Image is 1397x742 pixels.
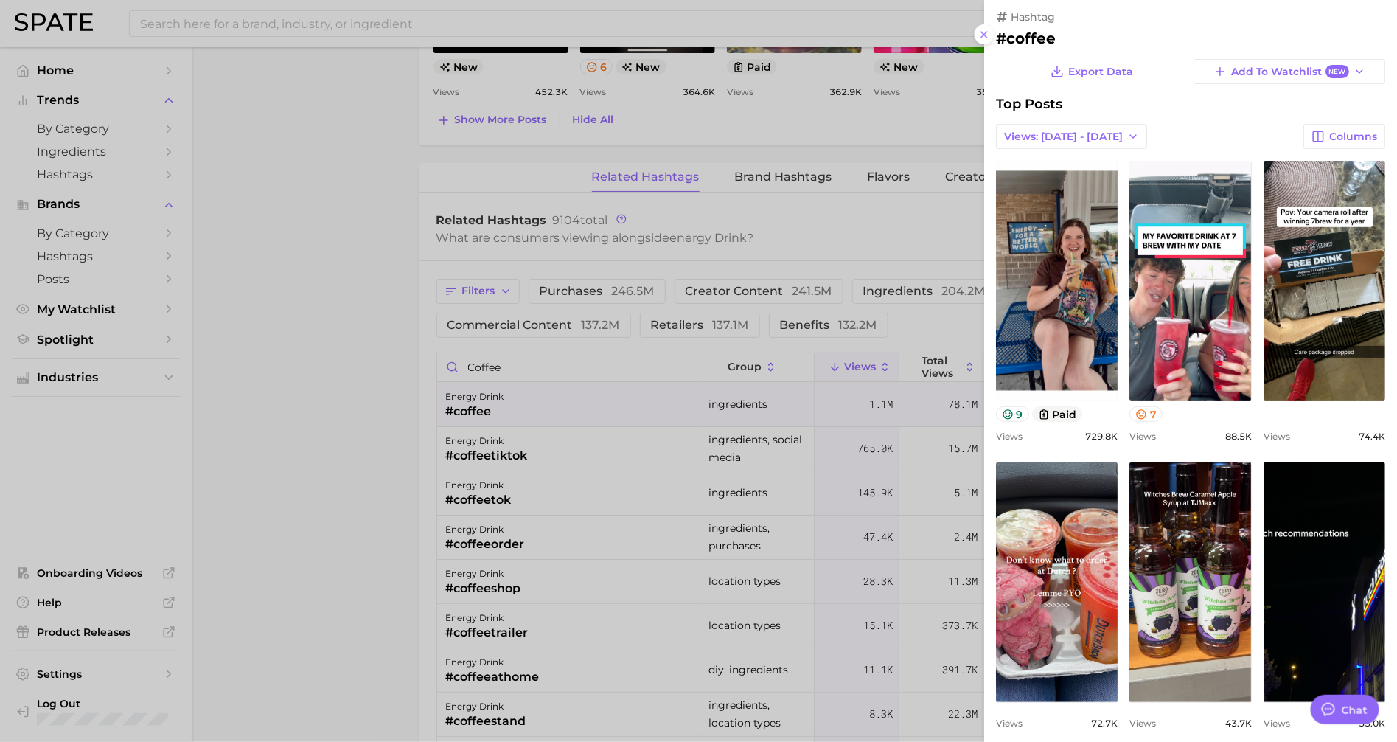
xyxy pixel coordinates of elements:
span: Export Data [1068,66,1133,78]
span: Add to Watchlist [1231,65,1348,79]
button: Views: [DATE] - [DATE] [996,124,1147,149]
span: Views [1129,431,1156,442]
button: 9 [996,406,1029,422]
button: Add to WatchlistNew [1194,59,1385,84]
span: Views [996,718,1023,729]
button: Columns [1303,124,1385,149]
span: 72.7k [1091,718,1118,729]
button: 7 [1129,406,1163,422]
span: Views [1264,718,1290,729]
span: Views [996,431,1023,442]
span: Views [1129,718,1156,729]
span: 729.8k [1085,431,1118,442]
span: hashtag [1011,10,1055,24]
span: Views [1264,431,1290,442]
span: 88.5k [1225,431,1252,442]
button: paid [1032,406,1083,422]
h2: #coffee [996,30,1385,47]
span: New [1325,65,1349,79]
button: Export Data [1047,59,1137,84]
span: Top Posts [996,96,1062,112]
span: 43.7k [1225,718,1252,729]
span: 74.4k [1359,431,1385,442]
span: Columns [1329,131,1377,143]
span: Views: [DATE] - [DATE] [1004,131,1123,143]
